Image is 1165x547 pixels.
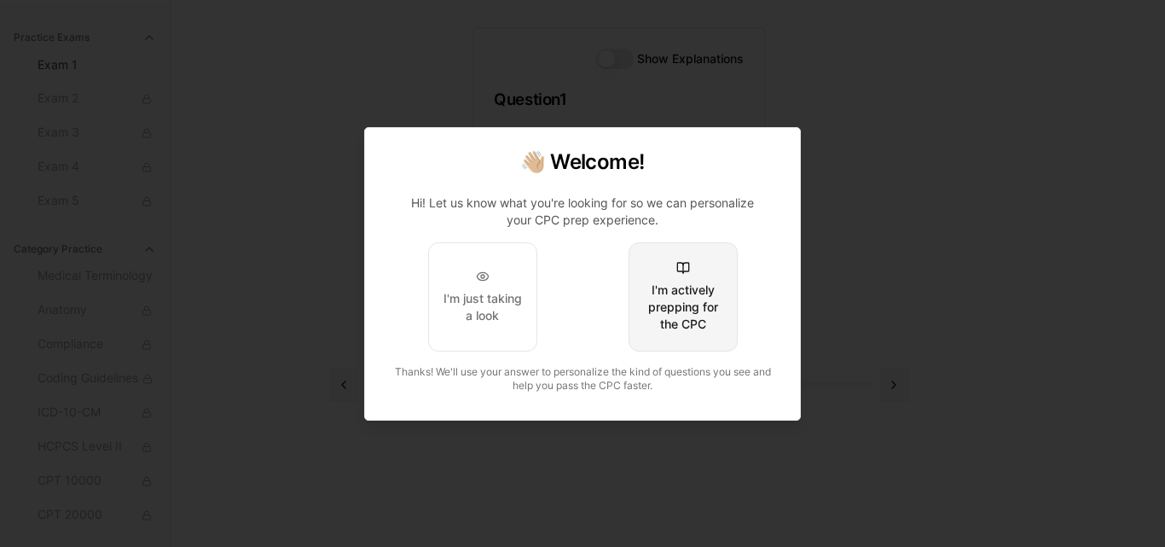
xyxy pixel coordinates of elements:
button: I'm actively prepping for the CPC [629,242,738,352]
div: I'm just taking a look [443,290,523,324]
span: Thanks! We'll use your answer to personalize the kind of questions you see and help you pass the ... [395,365,771,392]
div: I'm actively prepping for the CPC [643,282,723,333]
button: I'm just taking a look [428,242,537,352]
h2: 👋🏼 Welcome! [385,148,780,176]
p: Hi! Let us know what you're looking for so we can personalize your CPC prep experience. [399,195,766,229]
